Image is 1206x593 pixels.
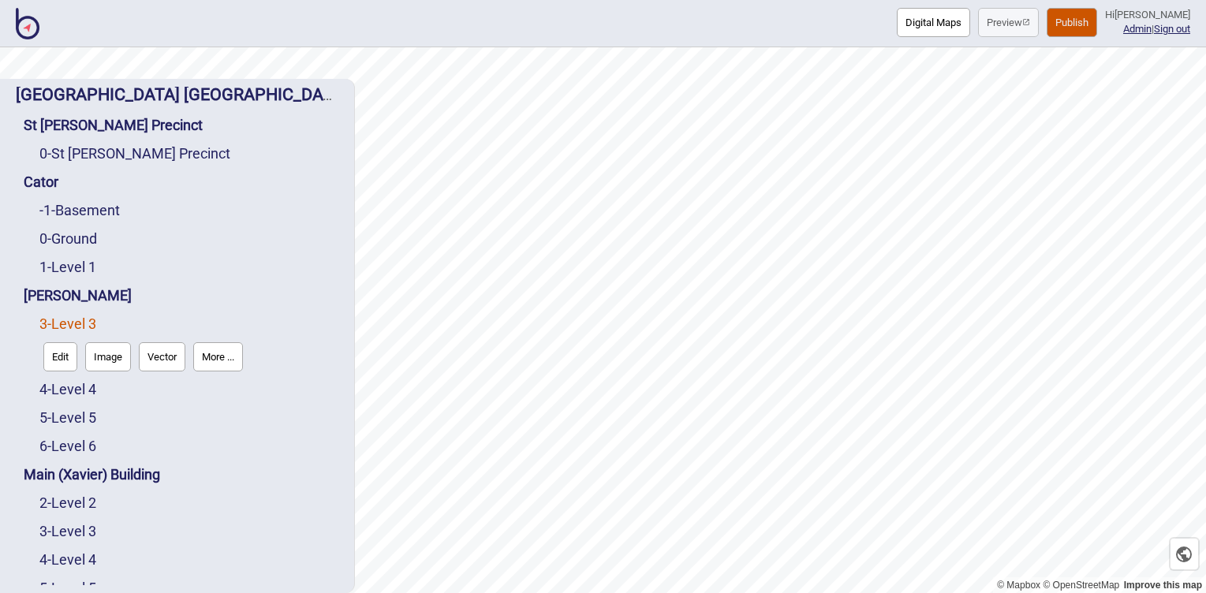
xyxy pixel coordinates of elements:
div: Level 2 [39,489,338,517]
div: Cator [24,168,338,196]
a: 6-Level 6 [39,438,96,454]
div: Main (Xavier) Building [24,461,338,489]
div: Basement [39,196,338,225]
a: St [PERSON_NAME] Precinct [24,117,203,133]
div: Level 3 [39,517,338,546]
a: Mapbox [997,580,1040,591]
a: [PERSON_NAME] [24,287,132,304]
a: 0-Ground [39,230,97,247]
a: Cator [24,173,58,190]
a: Main (Xavier) Building [24,466,160,483]
button: More ... [193,342,243,371]
a: OpenStreetMap [1043,580,1119,591]
div: Level 6 [39,432,338,461]
button: Digital Maps [897,8,970,37]
button: Vector [139,342,185,371]
div: Level 4 [39,375,338,404]
div: Ground [39,225,338,253]
div: St Vincent's Precinct [24,111,338,140]
a: Vector [135,338,189,375]
span: | [1123,23,1154,35]
a: More ... [189,338,247,375]
a: 0-St [PERSON_NAME] Precinct [39,145,230,162]
a: 3-Level 3 [39,315,96,332]
a: 3-Level 3 [39,523,96,539]
a: 5-Level 5 [39,409,96,426]
a: Admin [1123,23,1152,35]
a: -1-Basement [39,202,120,218]
div: De Lacy [24,282,338,310]
button: Preview [978,8,1039,37]
a: Previewpreview [978,8,1039,37]
div: Level 4 [39,546,338,574]
div: Level 5 [39,404,338,432]
a: 4-Level 4 [39,551,96,568]
div: St Vincent's Public Hospital Sydney [16,77,338,111]
a: Edit [39,338,81,375]
a: 4-Level 4 [39,381,96,397]
img: BindiMaps CMS [16,8,39,39]
button: Sign out [1154,23,1190,35]
a: 2-Level 2 [39,494,96,511]
div: St Vincent's Precinct [39,140,338,168]
button: Edit [43,342,77,371]
a: [GEOGRAPHIC_DATA] [GEOGRAPHIC_DATA] [16,84,348,104]
div: Level 3 [39,310,338,375]
div: Level 1 [39,253,338,282]
a: Image [81,338,135,375]
div: Hi [PERSON_NAME] [1105,8,1190,22]
button: Image [85,342,131,371]
a: 1-Level 1 [39,259,96,275]
img: preview [1022,18,1030,26]
a: Map feedback [1124,580,1202,591]
button: Publish [1047,8,1097,37]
